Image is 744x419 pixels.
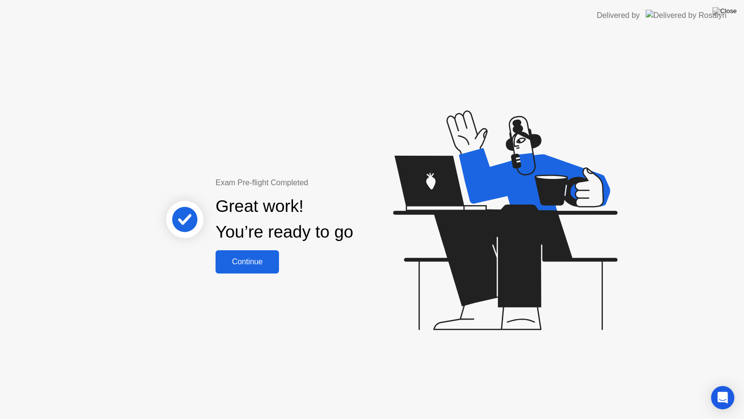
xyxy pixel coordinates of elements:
[711,386,734,409] div: Open Intercom Messenger
[216,193,353,245] div: Great work! You’re ready to go
[646,10,727,21] img: Delivered by Rosalyn
[713,7,737,15] img: Close
[597,10,640,21] div: Delivered by
[216,250,279,274] button: Continue
[216,177,416,189] div: Exam Pre-flight Completed
[218,258,276,266] div: Continue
